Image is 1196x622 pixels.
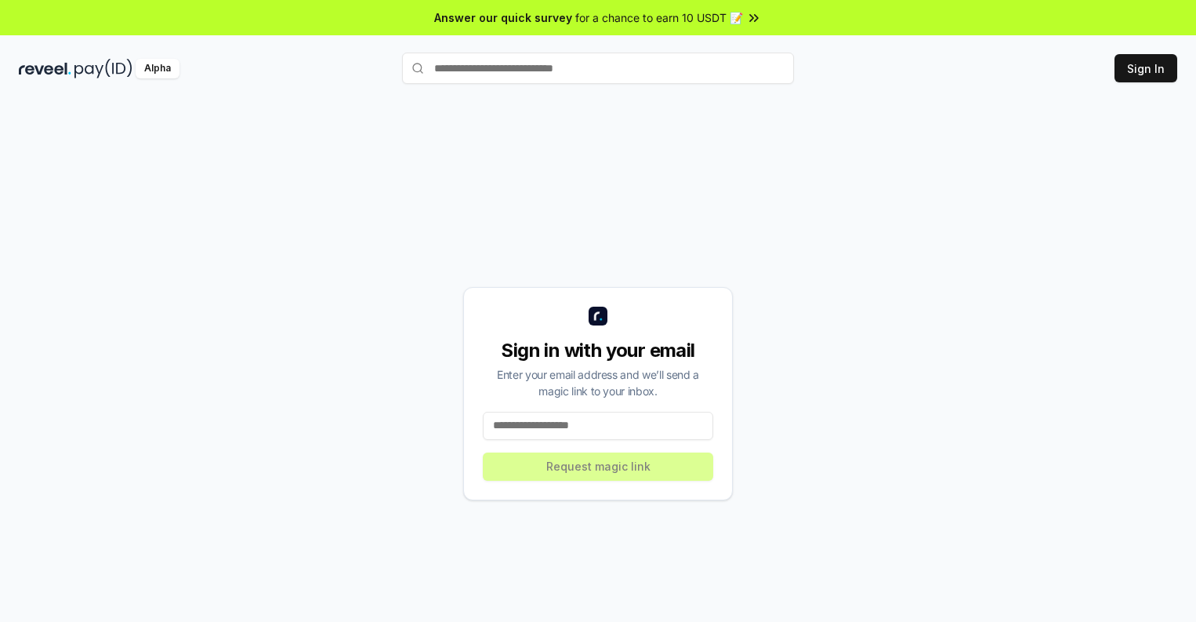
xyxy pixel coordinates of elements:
[575,9,743,26] span: for a chance to earn 10 USDT 📝
[136,59,179,78] div: Alpha
[483,338,713,363] div: Sign in with your email
[434,9,572,26] span: Answer our quick survey
[589,307,607,326] img: logo_small
[483,366,713,399] div: Enter your email address and we’ll send a magic link to your inbox.
[74,59,132,78] img: pay_id
[1114,54,1177,82] button: Sign In
[19,59,71,78] img: reveel_dark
